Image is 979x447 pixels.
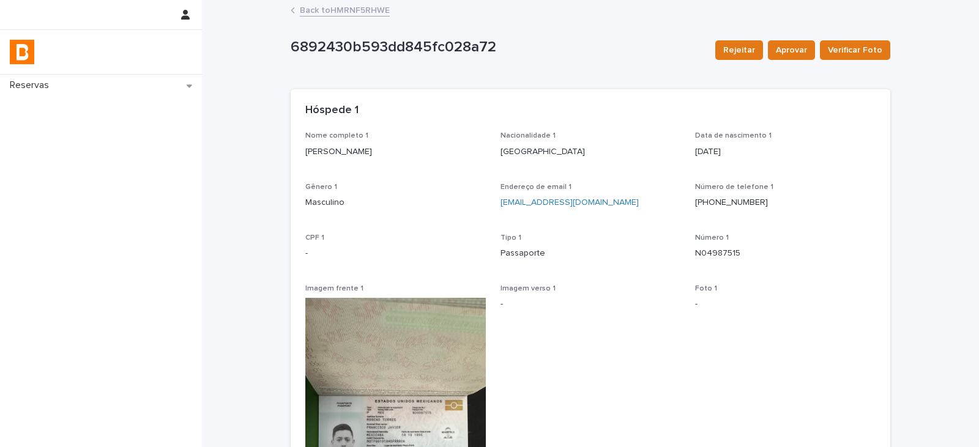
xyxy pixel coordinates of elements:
span: Imagem frente 1 [305,285,363,292]
p: - [305,247,486,260]
span: Endereço de email 1 [501,183,571,191]
p: - [695,298,876,311]
img: zVaNuJHRTjyIjT5M9Xd5 [10,40,34,64]
p: [DATE] [695,146,876,158]
span: Foto 1 [695,285,717,292]
span: Nome completo 1 [305,132,368,139]
span: Verificar Foto [828,44,882,56]
p: Passaporte [501,247,681,260]
span: Data de nascimento 1 [695,132,772,139]
span: Número de telefone 1 [695,183,773,191]
span: Nacionalidade 1 [501,132,556,139]
span: CPF 1 [305,234,324,242]
p: Reservas [5,79,59,91]
h2: Hóspede 1 [305,104,359,117]
span: Tipo 1 [501,234,521,242]
button: Aprovar [768,40,815,60]
span: Gênero 1 [305,183,337,191]
button: Verificar Foto [820,40,890,60]
a: Back toHMRNF5RHWE [300,2,390,17]
button: Rejeitar [715,40,763,60]
a: [PHONE_NUMBER] [695,198,768,207]
span: Aprovar [776,44,807,56]
span: Rejeitar [723,44,755,56]
p: [GEOGRAPHIC_DATA] [501,146,681,158]
a: [EMAIL_ADDRESS][DOMAIN_NAME] [501,198,639,207]
p: Masculino [305,196,486,209]
span: Imagem verso 1 [501,285,556,292]
span: Número 1 [695,234,729,242]
p: 6892430b593dd845fc028a72 [291,39,705,56]
p: N04987515 [695,247,876,260]
p: - [501,298,681,311]
p: [PERSON_NAME] [305,146,486,158]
